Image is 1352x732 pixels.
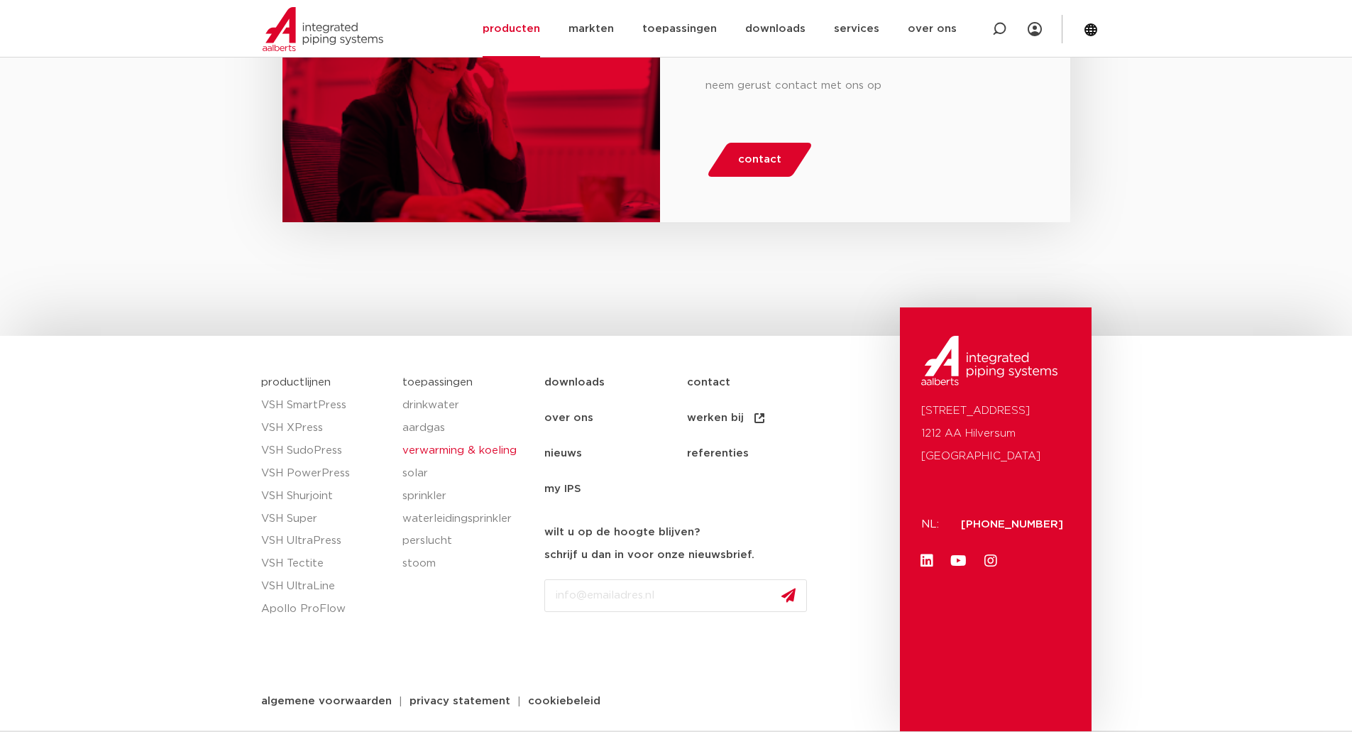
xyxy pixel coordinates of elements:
[921,513,944,536] p: NL:
[544,623,760,679] iframe: reCAPTCHA
[402,394,530,417] a: drinkwater
[544,365,893,507] nav: Menu
[738,148,781,171] span: contact
[261,530,389,552] a: VSH UltraPress
[402,530,530,552] a: perslucht
[402,462,530,485] a: solar
[544,579,807,612] input: info@emailadres.nl
[544,550,754,560] strong: schrijf u dan in voor onze nieuwsbrief.
[517,696,611,706] a: cookiebeleid
[528,696,600,706] span: cookiebeleid
[261,696,392,706] span: algemene voorwaarden
[705,75,1024,97] p: neem gerust contact met ons op
[261,485,389,508] a: VSH Shurjoint
[402,508,530,530] a: waterleidingsprinkler
[402,552,530,575] a: stoom
[687,400,830,436] a: werken bij
[251,696,402,706] a: algemene voorwaarden
[261,439,389,462] a: VSH SudoPress
[544,365,687,400] a: downloads
[544,400,687,436] a: over ons
[402,417,530,439] a: aardgas
[781,588,796,603] img: send.svg
[687,436,830,471] a: referenties
[261,417,389,439] a: VSH XPress
[261,377,331,388] a: productlijnen
[544,436,687,471] a: nieuws
[261,394,389,417] a: VSH SmartPress
[402,439,530,462] a: verwarming & koeling
[261,508,389,530] a: VSH Super
[261,598,389,621] a: Apollo ProFlow
[544,471,687,507] a: my IPS
[410,696,510,706] span: privacy statement
[921,400,1070,468] p: [STREET_ADDRESS] 1212 AA Hilversum [GEOGRAPHIC_DATA]
[399,696,521,706] a: privacy statement
[261,462,389,485] a: VSH PowerPress
[402,485,530,508] a: sprinkler
[961,519,1063,530] a: [PHONE_NUMBER]
[687,365,830,400] a: contact
[402,377,473,388] a: toepassingen
[706,143,814,177] a: contact
[544,527,700,537] strong: wilt u op de hoogte blijven?
[261,552,389,575] a: VSH Tectite
[261,575,389,598] a: VSH UltraLine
